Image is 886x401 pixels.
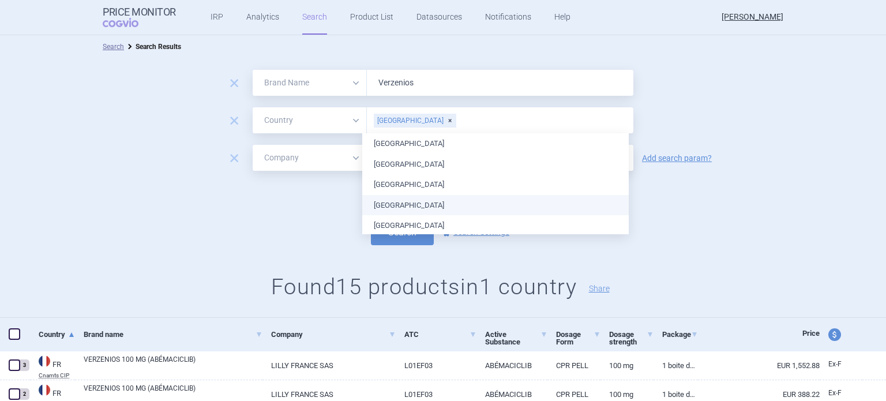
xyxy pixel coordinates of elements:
[362,154,629,175] li: [GEOGRAPHIC_DATA]
[600,351,654,380] a: 100 mg
[802,329,820,338] span: Price
[39,355,50,367] img: France
[362,133,629,154] li: [GEOGRAPHIC_DATA]
[30,354,75,378] a: FRFRCnamts CIP
[396,351,477,380] a: L01EF03
[547,351,600,380] a: CPR PELL
[609,320,654,356] a: Dosage strength
[124,41,181,53] li: Search Results
[698,351,820,380] a: EUR 1,552.88
[485,320,547,356] a: Active Substance
[19,388,29,400] div: 2
[642,154,712,162] a: Add search param?
[136,43,181,51] strong: Search Results
[404,320,477,348] a: ATC
[84,320,262,348] a: Brand name
[103,43,124,51] a: Search
[271,320,395,348] a: Company
[374,114,456,128] div: [GEOGRAPHIC_DATA]
[828,389,842,397] span: Ex-factory price
[362,195,629,216] li: [GEOGRAPHIC_DATA]
[103,6,176,28] a: Price MonitorCOGVIO
[828,360,842,368] span: Ex-factory price
[39,384,50,396] img: France
[19,359,29,371] div: 3
[103,18,155,27] span: COGVIO
[362,215,629,236] li: [GEOGRAPHIC_DATA]
[662,320,698,348] a: Package
[476,351,547,380] a: ABÉMACICLIB
[103,6,176,18] strong: Price Monitor
[84,354,262,375] a: VERZENIOS 100 MG (ABÉMACICLIB)
[39,373,75,378] abbr: Cnamts CIP — Database of National Insurance Fund for Salaried Worker (code CIP), France.
[556,320,600,356] a: Dosage Form
[262,351,395,380] a: LILLY FRANCE SAS
[820,356,862,373] a: Ex-F
[654,351,698,380] a: 1 BOITE DE 56, COMPRIMÉS PELLICULÉS
[103,41,124,53] li: Search
[362,174,629,195] li: [GEOGRAPHIC_DATA]
[39,320,75,348] a: Country
[589,284,610,293] button: Share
